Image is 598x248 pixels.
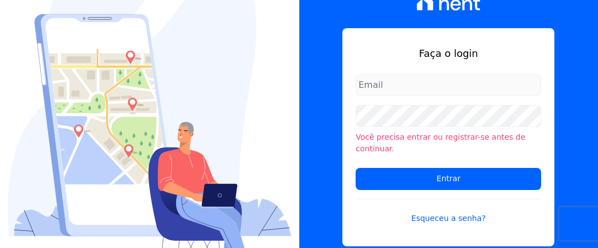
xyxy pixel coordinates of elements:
[356,74,541,96] input: Email
[356,168,541,190] input: Entrar
[356,199,541,224] a: Esqueceu a senha?
[356,46,541,61] h1: Faça o login
[356,131,541,155] li: Você precisa entrar ou registrar-se antes de continuar.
